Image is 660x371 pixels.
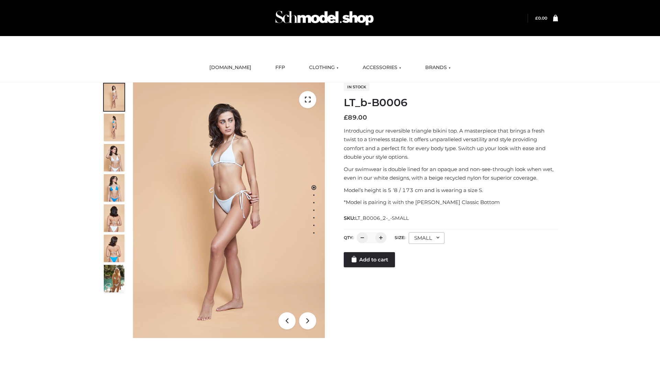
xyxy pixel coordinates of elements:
img: ArielClassicBikiniTop_CloudNine_AzureSky_OW114ECO_2-scaled.jpg [104,114,124,141]
img: ArielClassicBikiniTop_CloudNine_AzureSky_OW114ECO_7-scaled.jpg [104,204,124,232]
h1: LT_b-B0006 [344,97,558,109]
p: Introducing our reversible triangle bikini top. A masterpiece that brings a fresh twist to a time... [344,126,558,161]
img: ArielClassicBikiniTop_CloudNine_AzureSky_OW114ECO_8-scaled.jpg [104,235,124,262]
span: In stock [344,83,370,91]
img: ArielClassicBikiniTop_CloudNine_AzureSky_OW114ECO_4-scaled.jpg [104,174,124,202]
a: £0.00 [535,15,547,21]
label: QTY: [344,235,353,240]
div: SMALL [409,232,444,244]
a: ACCESSORIES [357,60,406,75]
span: SKU: [344,214,409,222]
p: Model’s height is 5 ‘8 / 173 cm and is wearing a size S. [344,186,558,195]
img: ArielClassicBikiniTop_CloudNine_AzureSky_OW114ECO_1-scaled.jpg [104,83,124,111]
a: FFP [270,60,290,75]
label: Size: [395,235,405,240]
span: £ [344,114,348,121]
a: Add to cart [344,252,395,267]
bdi: 89.00 [344,114,367,121]
img: ArielClassicBikiniTop_CloudNine_AzureSky_OW114ECO_3-scaled.jpg [104,144,124,171]
bdi: 0.00 [535,15,547,21]
img: Arieltop_CloudNine_AzureSky2.jpg [104,265,124,292]
p: *Model is pairing it with the [PERSON_NAME] Classic Bottom [344,198,558,207]
p: Our swimwear is double lined for an opaque and non-see-through look when wet, even in our white d... [344,165,558,182]
span: LT_B0006_2-_-SMALL [355,215,409,221]
a: [DOMAIN_NAME] [204,60,256,75]
span: £ [535,15,538,21]
img: Schmodel Admin 964 [273,4,376,32]
a: CLOTHING [304,60,344,75]
img: ArielClassicBikiniTop_CloudNine_AzureSky_OW114ECO_1 [133,82,325,338]
a: BRANDS [420,60,456,75]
